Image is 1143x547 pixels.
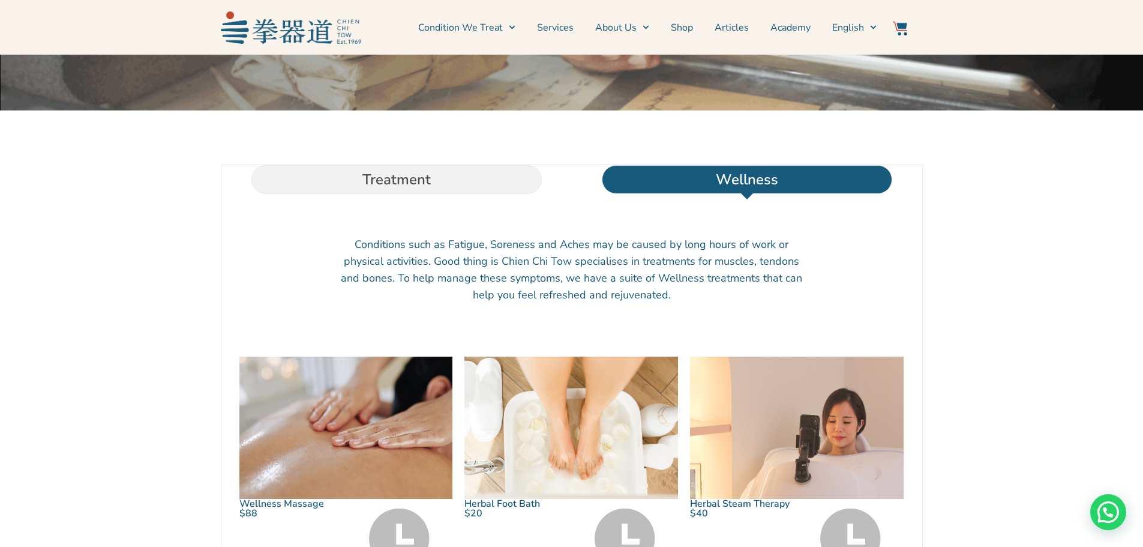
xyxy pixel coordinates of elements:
[715,13,749,43] a: Articles
[464,497,540,510] a: Herbal Foot Bath
[832,20,864,35] span: English
[595,13,649,43] a: About Us
[239,497,324,510] a: Wellness Massage
[893,21,907,35] img: Website Icon-03
[690,509,797,518] p: $40
[239,509,346,518] p: $88
[690,497,790,510] a: Herbal Steam Therapy
[671,13,693,43] a: Shop
[464,509,571,518] p: $20
[832,13,877,43] a: Switch to English
[770,13,811,43] a: Academy
[367,13,877,43] nav: Menu
[341,236,803,303] p: Conditions such as Fatigue, Soreness and Aches may be caused by long hours of work or physical ac...
[418,13,515,43] a: Condition We Treat
[537,13,574,43] a: Services
[1090,494,1126,530] div: Need help? WhatsApp contact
